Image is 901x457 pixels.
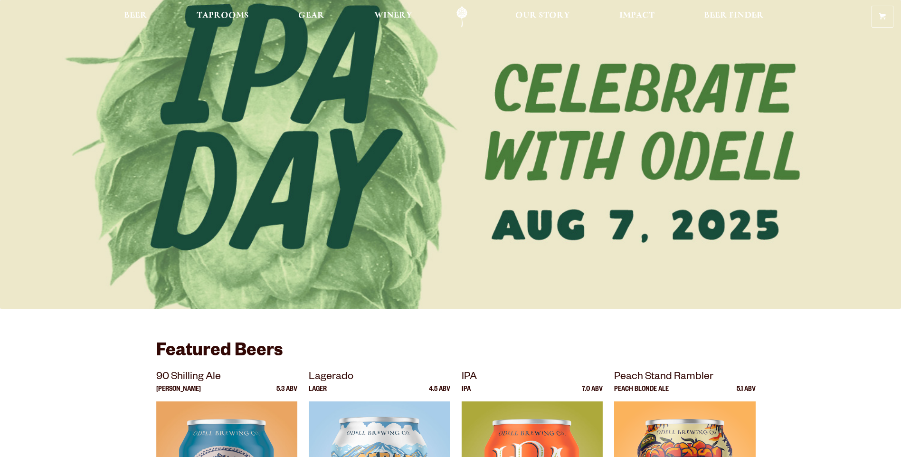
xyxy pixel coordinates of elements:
span: Beer Finder [704,12,764,19]
h3: Featured Beers [156,340,745,369]
a: Gear [292,6,331,28]
span: Gear [298,12,324,19]
a: Beer [118,6,153,28]
p: Lagerado [309,369,450,386]
a: Odell Home [444,6,480,28]
p: 5.1 ABV [737,386,756,401]
p: 4.5 ABV [429,386,450,401]
span: Beer [124,12,147,19]
p: IPA [462,386,471,401]
p: Lager [309,386,327,401]
a: Beer Finder [698,6,770,28]
a: Our Story [509,6,576,28]
span: Winery [374,12,412,19]
a: Impact [613,6,661,28]
p: IPA [462,369,603,386]
span: Taprooms [197,12,249,19]
p: Peach Blonde Ale [614,386,669,401]
p: [PERSON_NAME] [156,386,201,401]
p: 5.3 ABV [276,386,297,401]
span: Impact [619,12,654,19]
a: Winery [368,6,418,28]
p: 90 Shilling Ale [156,369,298,386]
span: Our Story [515,12,570,19]
p: 7.0 ABV [582,386,603,401]
a: Taprooms [190,6,255,28]
p: Peach Stand Rambler [614,369,756,386]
